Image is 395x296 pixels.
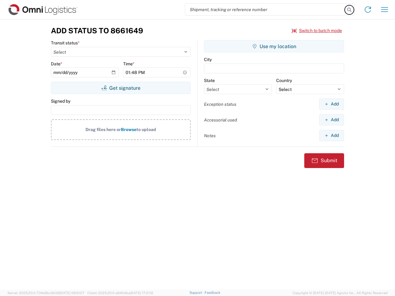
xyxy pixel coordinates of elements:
[123,61,135,67] label: Time
[51,61,62,67] label: Date
[121,127,136,132] span: Browse
[304,153,344,168] button: Submit
[204,133,216,138] label: Notes
[51,82,191,94] button: Get signature
[51,98,70,104] label: Signed by
[189,291,205,294] a: Support
[204,57,212,62] label: City
[7,291,85,295] span: Server: 2025.20.0-734e5bc92d9
[185,4,345,15] input: Shipment, tracking or reference number
[85,127,121,132] span: Drag files here or
[319,130,344,141] button: Add
[130,291,153,295] span: [DATE] 17:21:12
[51,26,143,35] h3: Add Status to 8661649
[205,291,220,294] a: Feedback
[319,98,344,110] button: Add
[292,26,342,36] button: Switch to batch mode
[60,291,85,295] span: [DATE] 09:51:07
[293,290,388,296] span: Copyright © [DATE]-[DATE] Agistix Inc., All Rights Reserved
[204,117,237,123] label: Accessorial used
[204,101,236,107] label: Exception status
[319,114,344,125] button: Add
[204,78,215,83] label: State
[276,78,292,83] label: Country
[51,40,80,46] label: Transit status
[204,40,344,52] button: Use my location
[87,291,153,295] span: Client: 2025.20.0-e640dba
[136,127,156,132] span: to upload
